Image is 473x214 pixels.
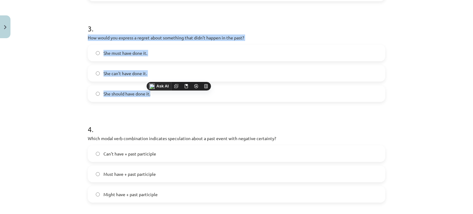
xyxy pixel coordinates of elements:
[96,71,100,75] input: She can't have done it.
[96,172,100,176] input: Must have + past participle
[103,50,147,56] span: She must have done it.
[96,92,100,96] input: She should have done it.
[88,135,385,142] p: Which modal verb combination indicates speculation about a past event with negative certainty?
[88,34,385,41] p: How would you express a regret about something that didn’t happen in the past?
[96,51,100,55] input: She must have done it.
[96,192,100,196] input: Might have + past participle
[96,152,100,156] input: Can't have + past participle
[4,25,6,29] img: icon-close-lesson-0947bae3869378f0d4975bcd49f059093ad1ed9edebbc8119c70593378902aed.svg
[103,91,150,97] span: She should have done it.
[103,191,158,198] span: Might have + past participle
[88,114,385,133] h1: 4 .
[103,171,156,177] span: Must have + past participle
[103,151,156,157] span: Can't have + past participle
[103,70,147,77] span: She can't have done it.
[88,14,385,33] h1: 3 .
